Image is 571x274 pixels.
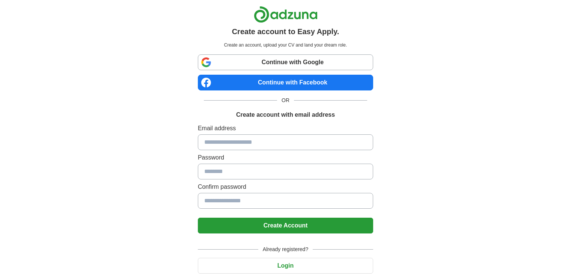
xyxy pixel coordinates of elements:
a: Login [198,262,373,269]
label: Confirm password [198,182,373,191]
a: Continue with Facebook [198,75,373,90]
a: Continue with Google [198,54,373,70]
span: Already registered? [258,245,313,253]
button: Login [198,258,373,274]
span: OR [277,96,294,104]
h1: Create account with email address [236,110,335,119]
img: Adzuna logo [254,6,318,23]
label: Password [198,153,373,162]
h1: Create account to Easy Apply. [232,26,339,37]
p: Create an account, upload your CV and land your dream role. [199,42,372,48]
button: Create Account [198,218,373,233]
label: Email address [198,124,373,133]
